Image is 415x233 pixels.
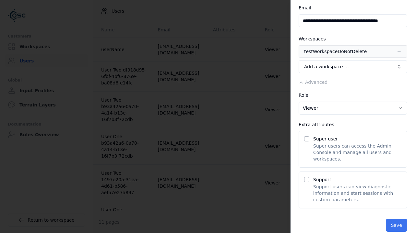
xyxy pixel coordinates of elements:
label: Workspaces [299,36,326,41]
span: Advanced [305,80,327,85]
div: testWorkspaceDoNotDelete [304,48,367,55]
span: Add a workspace … [304,63,349,70]
label: Support [313,177,331,182]
button: Save [386,219,407,232]
p: Super users can access the Admin Console and manage all users and workspaces. [313,143,402,162]
label: Role [299,93,308,98]
div: Extra attributes [299,122,407,127]
label: Email [299,5,311,10]
p: Support users can view diagnostic information and start sessions with custom parameters. [313,183,402,203]
label: Super user [313,136,338,141]
button: Advanced [299,79,327,85]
